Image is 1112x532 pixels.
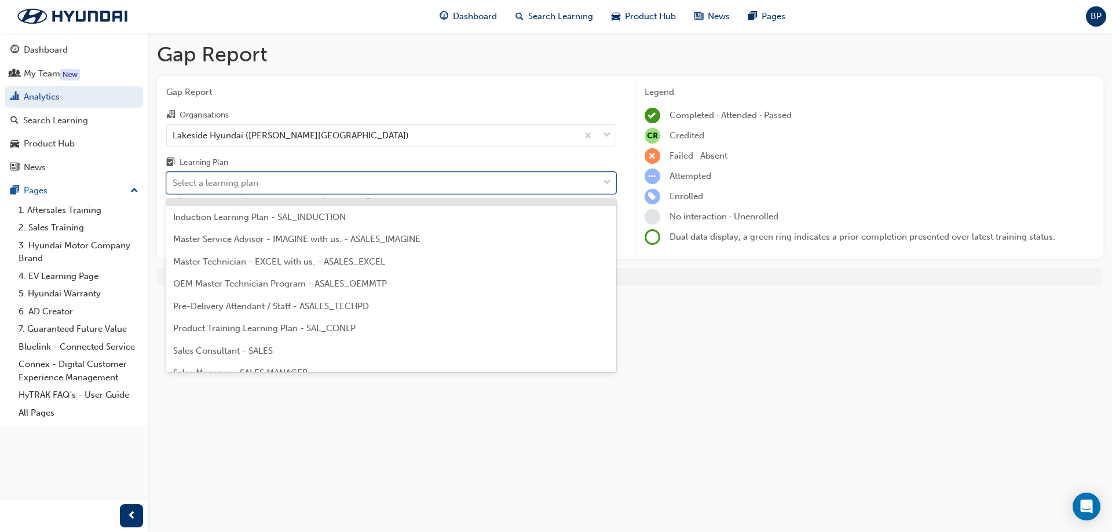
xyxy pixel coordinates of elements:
[14,404,143,422] a: All Pages
[14,267,143,285] a: 4. EV Learning Page
[173,278,387,289] span: OEM Master Technician Program - ASALES_OEMMTP
[603,175,611,190] span: down-icon
[5,39,143,61] a: Dashboard
[670,191,703,201] span: Enrolled
[1091,10,1102,23] span: BP
[127,509,136,523] span: prev-icon
[24,137,75,151] div: Product Hub
[180,157,228,168] div: Learning Plan
[1086,6,1106,27] button: BP
[708,10,730,23] span: News
[173,323,356,333] span: Product Training Learning Plan - SAL_CONLP
[173,212,346,222] span: Induction Learning Plan - SAL_INDUCTION
[670,171,711,181] span: Attempted
[748,9,757,24] span: pages-icon
[60,69,80,80] div: Tooltip anchor
[173,346,273,356] span: Sales Consultant - SALES
[506,5,602,28] a: search-iconSearch Learning
[10,45,19,56] span: guage-icon
[645,86,1094,99] div: Legend
[602,5,685,28] a: car-iconProduct Hub
[10,116,19,126] span: search-icon
[528,10,593,23] span: Search Learning
[5,110,143,131] a: Search Learning
[24,184,47,197] div: Pages
[10,92,19,102] span: chart-icon
[694,9,703,24] span: news-icon
[10,139,19,149] span: car-icon
[173,234,420,244] span: Master Service Advisor - IMAGINE with us. - ASALES_IMAGINE
[645,189,660,204] span: learningRecordVerb_ENROLL-icon
[670,130,704,141] span: Credited
[645,108,660,123] span: learningRecordVerb_COMPLETE-icon
[173,177,258,190] div: Select a learning plan
[645,168,660,184] span: learningRecordVerb_ATTEMPT-icon
[14,285,143,303] a: 5. Hyundai Warranty
[645,209,660,225] span: learningRecordVerb_NONE-icon
[14,320,143,338] a: 7. Guaranteed Future Value
[5,180,143,201] button: Pages
[10,163,19,173] span: news-icon
[612,9,620,24] span: car-icon
[24,67,60,80] div: My Team
[5,157,143,178] a: News
[430,5,506,28] a: guage-iconDashboard
[762,10,785,23] span: Pages
[130,184,138,199] span: up-icon
[173,256,385,267] span: Master Technician - EXCEL with us. - ASALES_EXCEL
[515,9,524,24] span: search-icon
[14,201,143,219] a: 1. Aftersales Training
[670,211,778,222] span: No interaction · Unenrolled
[14,338,143,356] a: Bluelink - Connected Service
[670,151,727,161] span: Failed · Absent
[10,186,19,196] span: pages-icon
[5,37,143,180] button: DashboardMy TeamAnalyticsSearch LearningProduct HubNews
[14,386,143,404] a: HyTRAK FAQ's - User Guide
[14,237,143,267] a: 3. Hyundai Motor Company Brand
[14,219,143,237] a: 2. Sales Training
[5,63,143,85] a: My Team
[173,129,409,142] div: Lakeside Hyundai ([PERSON_NAME][GEOGRAPHIC_DATA])
[670,232,1055,242] span: Dual data display; a green ring indicates a prior completion presented over latest training status.
[5,133,143,155] a: Product Hub
[603,128,611,143] span: down-icon
[645,128,660,144] span: null-icon
[157,42,1103,67] h1: Gap Report
[6,4,139,28] img: Trak
[180,109,229,121] div: Organisations
[173,368,308,378] span: Sales Manager - SALES MANAGER
[14,303,143,321] a: 6. AD Creator
[5,86,143,108] a: Analytics
[625,10,676,23] span: Product Hub
[166,110,175,120] span: organisation-icon
[166,158,175,168] span: learningplan-icon
[440,9,448,24] span: guage-icon
[23,114,88,127] div: Search Learning
[24,161,46,174] div: News
[10,69,19,79] span: people-icon
[166,86,616,99] span: Gap Report
[1073,493,1100,520] div: Open Intercom Messenger
[24,43,68,57] div: Dashboard
[453,10,497,23] span: Dashboard
[670,110,792,120] span: Completed · Attended · Passed
[645,148,660,164] span: learningRecordVerb_FAIL-icon
[685,5,739,28] a: news-iconNews
[739,5,795,28] a: pages-iconPages
[173,301,369,311] span: Pre-Delivery Attendant / Staff - ASALES_TECHPD
[14,355,143,386] a: Connex - Digital Customer Experience Management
